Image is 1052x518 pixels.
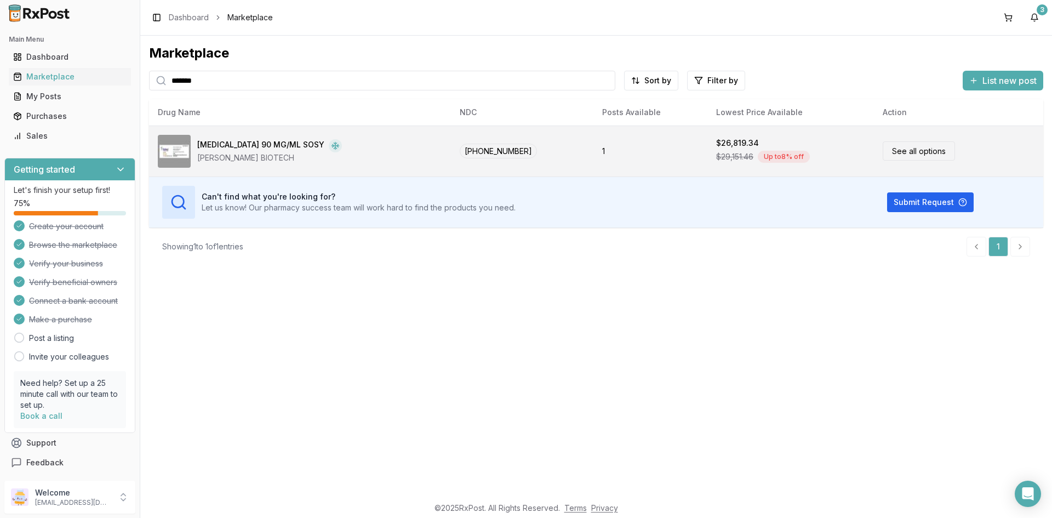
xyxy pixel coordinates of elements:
p: Let us know! Our pharmacy success team will work hard to find the products you need. [202,202,516,213]
a: Post a listing [29,333,74,344]
a: Privacy [591,503,618,513]
div: Marketplace [13,71,127,82]
button: Submit Request [887,192,974,212]
div: My Posts [13,91,127,102]
p: Need help? Set up a 25 minute call with our team to set up. [20,378,119,411]
span: 75 % [14,198,30,209]
button: Dashboard [4,48,135,66]
img: User avatar [11,488,28,506]
h3: Getting started [14,163,75,176]
div: 3 [1037,4,1048,15]
button: Marketplace [4,68,135,86]
span: Filter by [707,75,738,86]
a: Terms [564,503,587,513]
th: Drug Name [149,99,451,126]
p: Welcome [35,487,111,498]
div: $26,819.34 [716,138,759,149]
h2: Main Menu [9,35,131,44]
a: Marketplace [9,67,131,87]
th: Action [874,99,1043,126]
button: Purchases [4,107,135,125]
div: [MEDICAL_DATA] 90 MG/ML SOSY [197,139,324,152]
div: Open Intercom Messenger [1015,481,1041,507]
p: Let's finish your setup first! [14,185,126,196]
a: Dashboard [169,12,209,23]
div: Marketplace [149,44,1043,62]
nav: breadcrumb [169,12,273,23]
span: Verify your business [29,258,103,269]
a: List new post [963,76,1043,87]
span: Feedback [26,457,64,468]
button: Support [4,433,135,453]
a: Invite your colleagues [29,351,109,362]
span: Create your account [29,221,104,232]
nav: pagination [967,237,1030,257]
span: Sort by [644,75,671,86]
a: Book a call [20,411,62,420]
span: List new post [982,74,1037,87]
span: Make a purchase [29,314,92,325]
span: Browse the marketplace [29,240,117,251]
a: My Posts [9,87,131,106]
div: Purchases [13,111,127,122]
th: Lowest Price Available [707,99,874,126]
th: NDC [451,99,593,126]
div: Dashboard [13,52,127,62]
button: 3 [1026,9,1043,26]
a: 1 [988,237,1008,257]
span: Verify beneficial owners [29,277,117,288]
img: RxPost Logo [4,4,75,22]
span: [PHONE_NUMBER] [460,144,537,158]
div: Showing 1 to 1 of 1 entries [162,241,243,252]
th: Posts Available [593,99,707,126]
button: Sales [4,127,135,145]
a: Dashboard [9,47,131,67]
div: Up to 8 % off [758,151,810,163]
a: Purchases [9,106,131,126]
td: 1 [593,126,707,177]
a: See all options [883,141,955,161]
button: Feedback [4,453,135,473]
a: Sales [9,126,131,146]
button: Sort by [624,71,678,90]
img: Stelara 90 MG/ML SOSY [158,135,191,168]
span: Marketplace [227,12,273,23]
div: [PERSON_NAME] BIOTECH [197,152,342,163]
h3: Can't find what you're looking for? [202,191,516,202]
div: Sales [13,130,127,141]
span: Connect a bank account [29,295,118,306]
button: List new post [963,71,1043,90]
button: My Posts [4,88,135,105]
button: Filter by [687,71,745,90]
span: $29,151.46 [716,151,753,162]
p: [EMAIL_ADDRESS][DOMAIN_NAME] [35,498,111,507]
